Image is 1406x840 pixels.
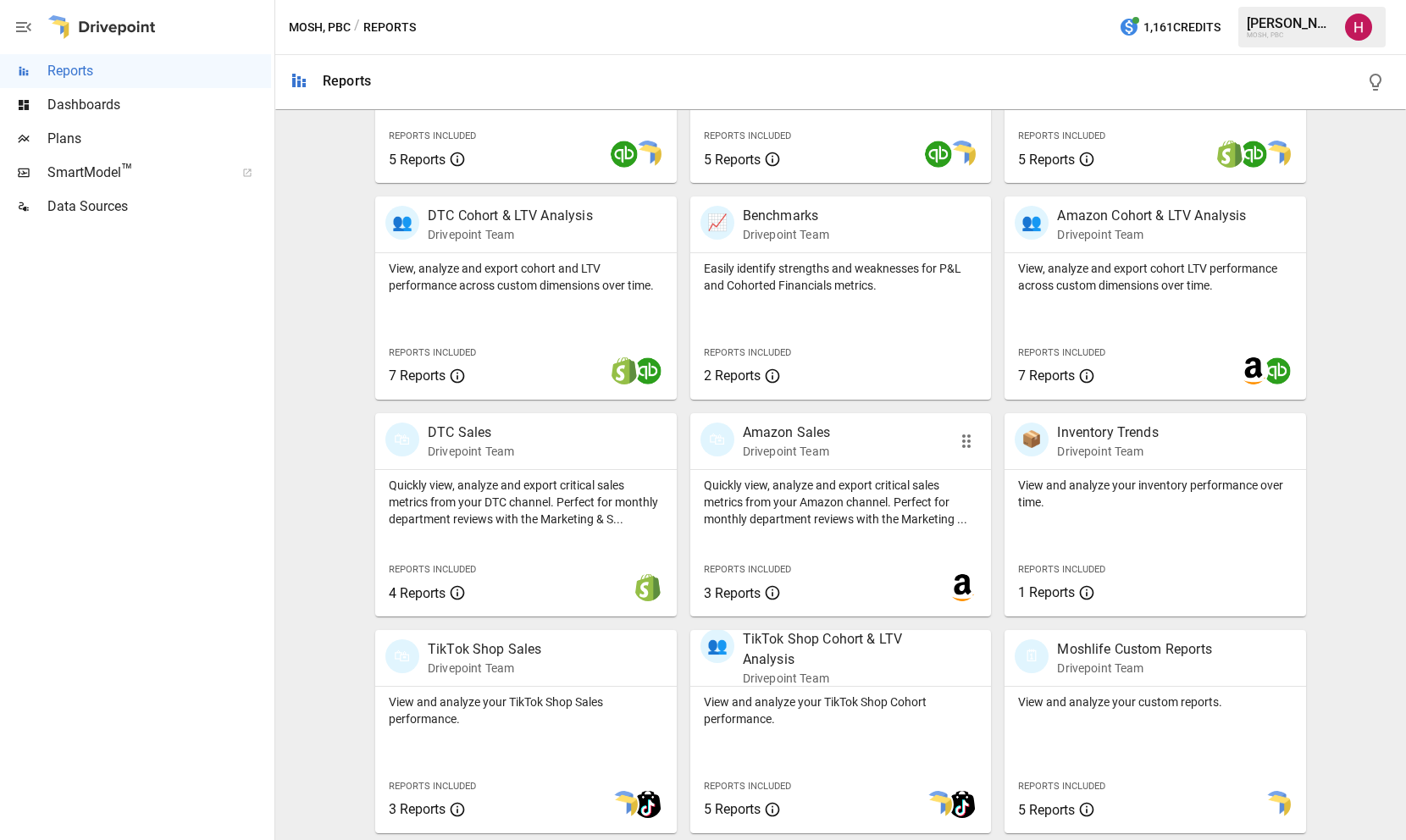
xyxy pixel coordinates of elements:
span: 3 Reports [389,801,446,817]
img: tiktok [634,791,661,818]
span: Data Sources [47,196,271,217]
p: Drivepoint Team [1057,443,1158,460]
img: smart model [949,141,976,168]
img: Hayton Oei [1345,14,1372,41]
img: tiktok [949,791,976,818]
p: View and analyze your inventory performance over time. [1018,477,1293,511]
div: 👥 [1015,206,1049,240]
p: Drivepoint Team [1057,660,1211,677]
p: Drivepoint Team [428,443,514,460]
div: 📦 [1015,423,1049,456]
p: View and analyze your custom reports. [1018,694,1293,710]
span: 5 Reports [389,152,446,168]
p: Moshlife Custom Reports [1057,639,1211,660]
button: Hayton Oei [1335,3,1382,51]
p: Drivepoint Team [1057,226,1246,243]
p: Inventory Trends [1057,423,1158,443]
img: smart model [1264,791,1291,818]
img: shopify [634,574,661,601]
span: Reports Included [1018,781,1105,792]
span: 4 Reports [389,585,446,601]
p: TikTok Shop Sales [428,639,542,660]
span: Dashboards [47,95,271,115]
p: Amazon Cohort & LTV Analysis [1057,206,1246,226]
img: quickbooks [1264,357,1291,384]
p: DTC Cohort & LTV Analysis [428,206,593,226]
button: 1,161Credits [1112,12,1227,43]
p: View, analyze and export cohort and LTV performance across custom dimensions over time. [389,260,663,294]
img: smart model [925,791,952,818]
span: Reports Included [704,564,791,575]
p: DTC Sales [428,423,514,443]
img: smart model [634,141,661,168]
p: View and analyze your TikTok Shop Cohort performance. [704,694,978,727]
p: Drivepoint Team [743,226,829,243]
span: Reports Included [389,781,476,792]
p: TikTok Shop Cohort & LTV Analysis [743,629,934,670]
div: Reports [323,73,371,89]
div: 🛍 [385,639,419,673]
p: Drivepoint Team [743,443,831,460]
div: 👥 [385,206,419,240]
span: 3 Reports [704,585,761,601]
img: quickbooks [1240,141,1267,168]
div: 👥 [700,629,734,663]
span: 7 Reports [389,367,446,384]
p: Drivepoint Team [428,226,593,243]
span: 2 Reports [704,367,761,384]
img: shopify [611,357,638,384]
span: 5 Reports [704,801,761,817]
p: Quickly view, analyze and export critical sales metrics from your DTC channel. Perfect for monthl... [389,477,663,528]
img: amazon [1240,357,1267,384]
div: MOSH, PBC [1247,31,1335,39]
span: Reports [47,61,271,81]
span: Reports Included [389,347,476,358]
span: ™ [121,160,133,181]
p: Easily identify strengths and weaknesses for P&L and Cohorted Financials metrics. [704,260,978,294]
span: 5 Reports [1018,802,1075,818]
span: Reports Included [389,130,476,141]
span: 7 Reports [1018,367,1075,384]
button: MOSH, PBC [289,17,351,38]
p: View and analyze your TikTok Shop Sales performance. [389,694,663,727]
div: 🗓 [1015,639,1049,673]
img: quickbooks [611,141,638,168]
span: SmartModel [47,163,224,183]
span: Reports Included [389,564,476,575]
span: Reports Included [704,347,791,358]
img: smart model [1264,141,1291,168]
p: Amazon Sales [743,423,831,443]
span: Plans [47,129,271,149]
img: amazon [949,574,976,601]
span: Reports Included [704,130,791,141]
img: shopify [1216,141,1243,168]
span: 5 Reports [1018,152,1075,168]
div: 📈 [700,206,734,240]
span: Reports Included [1018,130,1105,141]
span: Reports Included [1018,564,1105,575]
div: 🛍 [700,423,734,456]
img: quickbooks [925,141,952,168]
img: quickbooks [634,357,661,384]
div: [PERSON_NAME] [1247,15,1335,31]
span: Reports Included [704,781,791,792]
span: Reports Included [1018,347,1105,358]
p: Drivepoint Team [743,670,934,687]
div: / [354,17,360,38]
div: 🛍 [385,423,419,456]
p: Drivepoint Team [428,660,542,677]
img: smart model [611,791,638,818]
span: 1 Reports [1018,584,1075,600]
span: 1,161 Credits [1143,17,1221,38]
span: 5 Reports [704,152,761,168]
p: Benchmarks [743,206,829,226]
p: Quickly view, analyze and export critical sales metrics from your Amazon channel. Perfect for mon... [704,477,978,528]
p: View, analyze and export cohort LTV performance across custom dimensions over time. [1018,260,1293,294]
